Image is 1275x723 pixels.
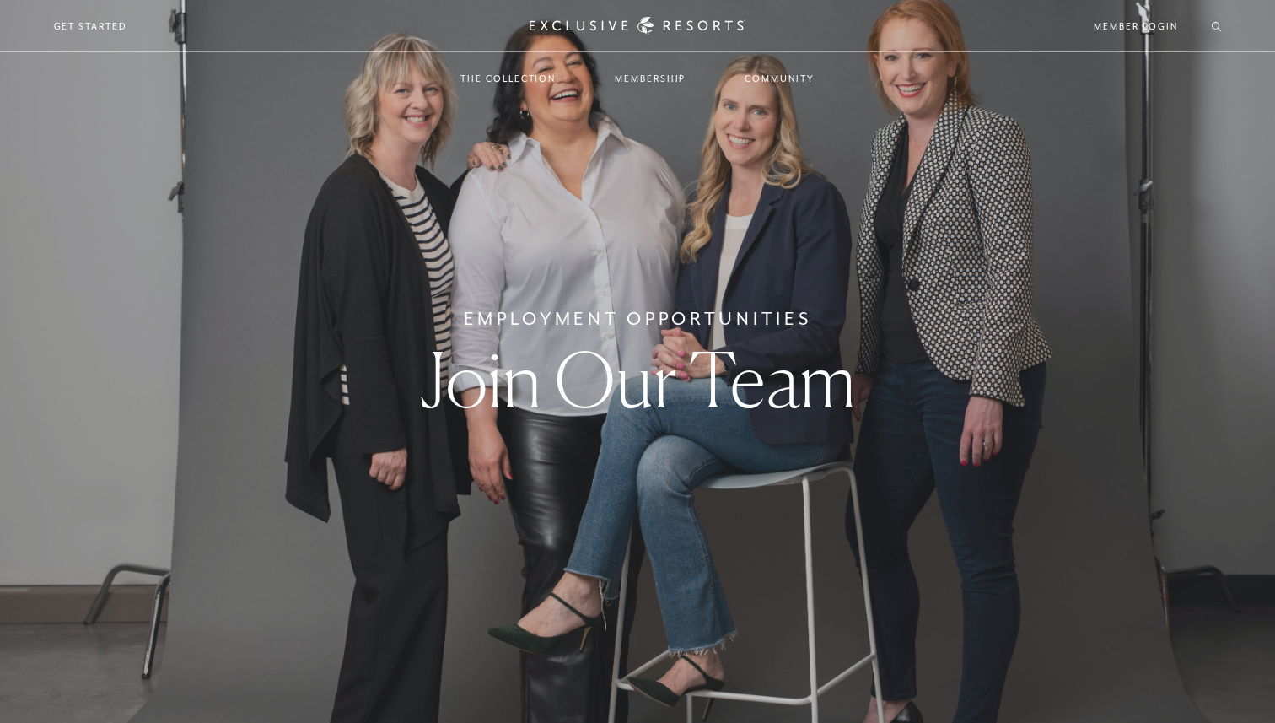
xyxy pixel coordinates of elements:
a: The Collection [444,54,573,103]
a: Membership [598,54,702,103]
a: Get Started [54,19,127,34]
a: Community [728,54,831,103]
a: Member Login [1094,19,1177,34]
h1: Join Our Team [419,342,856,418]
h6: Employment Opportunities [464,305,812,332]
